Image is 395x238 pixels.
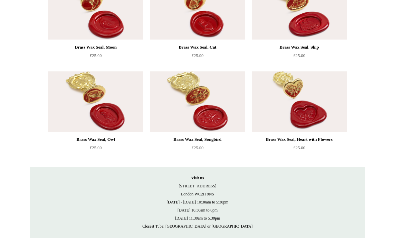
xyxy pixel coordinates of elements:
span: £25.00 [293,145,305,150]
a: Brass Wax Seal, Heart with Flowers Brass Wax Seal, Heart with Flowers [252,71,347,132]
img: Brass Wax Seal, Owl [48,71,143,132]
a: Brass Wax Seal, Owl £25.00 [48,135,143,163]
span: £25.00 [90,53,102,58]
div: Brass Wax Seal, Songbird [152,135,243,143]
span: £25.00 [293,53,305,58]
a: Brass Wax Seal, Songbird Brass Wax Seal, Songbird [150,71,245,132]
span: £25.00 [90,145,102,150]
span: £25.00 [191,145,204,150]
a: Brass Wax Seal, Heart with Flowers £25.00 [252,135,347,163]
div: Brass Wax Seal, Moon [50,43,142,51]
span: £25.00 [191,53,204,58]
a: Brass Wax Seal, Owl Brass Wax Seal, Owl [48,71,143,132]
a: Brass Wax Seal, Moon £25.00 [48,43,143,71]
img: Brass Wax Seal, Heart with Flowers [252,71,347,132]
p: [STREET_ADDRESS] London WC2H 9NS [DATE] - [DATE] 10:30am to 5:30pm [DATE] 10.30am to 6pm [DATE] 1... [37,174,358,230]
div: Brass Wax Seal, Ship [253,43,345,51]
div: Brass Wax Seal, Heart with Flowers [253,135,345,143]
a: Brass Wax Seal, Cat £25.00 [150,43,245,71]
a: Brass Wax Seal, Ship £25.00 [252,43,347,71]
img: Brass Wax Seal, Songbird [150,71,245,132]
strong: Visit us [191,176,204,180]
a: Brass Wax Seal, Songbird £25.00 [150,135,245,163]
div: Brass Wax Seal, Cat [152,43,243,51]
div: Brass Wax Seal, Owl [50,135,142,143]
